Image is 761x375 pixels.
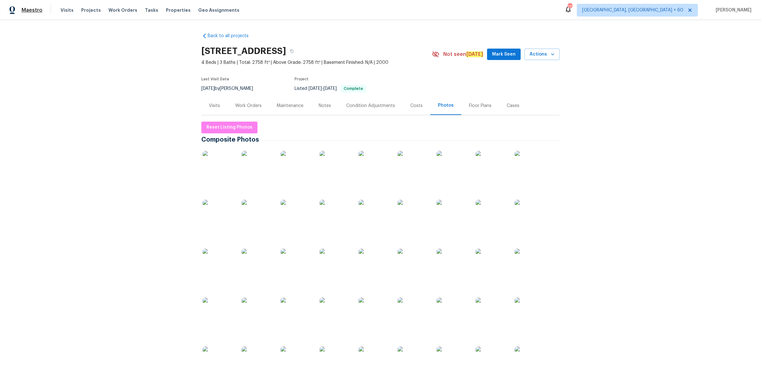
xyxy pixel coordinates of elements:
span: 4 Beds | 3 Baths | Total: 2758 ft² | Above Grade: 2758 ft² | Basement Finished: N/A | 2000 [201,59,432,66]
span: Mark Seen [492,50,516,58]
span: [GEOGRAPHIC_DATA], [GEOGRAPHIC_DATA] + 60 [582,7,683,13]
div: Visits [209,103,220,109]
span: Last Visit Date [201,77,229,81]
span: [DATE] [201,86,215,91]
span: Listed [295,86,366,91]
button: Copy Address [286,45,297,57]
div: Maintenance [277,103,303,109]
span: [DATE] [309,86,322,91]
span: Not seen [443,51,483,57]
span: Work Orders [108,7,137,13]
div: Costs [410,103,423,109]
span: Project [295,77,309,81]
span: Complete [341,87,366,90]
span: Actions [530,50,555,58]
div: 772 [568,4,572,10]
span: Composite Photos [201,137,262,143]
span: Properties [166,7,191,13]
span: Maestro [22,7,42,13]
span: Tasks [145,8,158,12]
div: by [PERSON_NAME] [201,85,261,92]
div: Condition Adjustments [346,103,395,109]
div: Work Orders [235,103,262,109]
button: Reset Listing Photos [201,122,257,133]
div: Photos [438,102,454,109]
h2: [STREET_ADDRESS] [201,48,286,54]
span: Visits [61,7,74,13]
em: [DATE] [466,51,483,57]
a: Back to all projects [201,33,262,39]
span: Geo Assignments [198,7,239,13]
button: Actions [524,49,560,60]
div: Cases [507,103,519,109]
span: Projects [81,7,101,13]
div: Notes [319,103,331,109]
div: Floor Plans [469,103,491,109]
button: Mark Seen [487,49,521,60]
span: - [309,86,337,91]
span: [PERSON_NAME] [713,7,751,13]
span: [DATE] [323,86,337,91]
span: Reset Listing Photos [206,124,252,131]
